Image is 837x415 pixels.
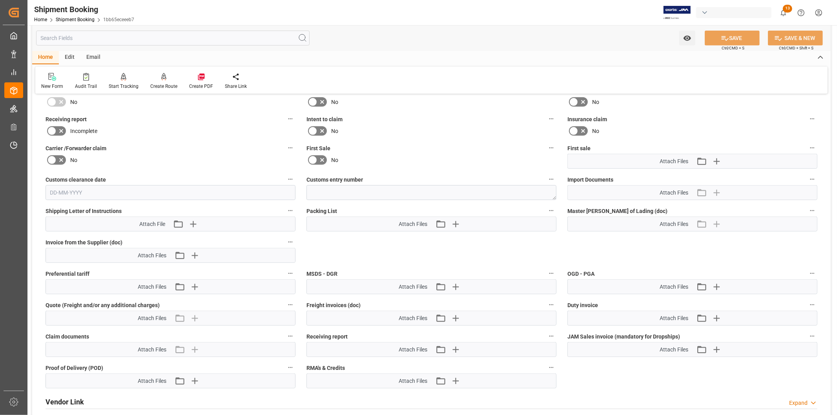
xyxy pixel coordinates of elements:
[285,268,295,278] button: Preferential tariff
[36,31,310,46] input: Search Fields
[285,300,295,310] button: Quote (Freight and/or any additional charges)
[660,189,689,197] span: Attach Files
[138,377,167,385] span: Attach Files
[46,185,295,200] input: DD-MM-YYYY
[46,364,103,372] span: Proof of Delivery (POD)
[80,51,106,64] div: Email
[41,83,63,90] div: New Form
[46,144,106,153] span: Carrier /Forwarder claim
[285,143,295,153] button: Carrier /Forwarder claim
[34,17,47,22] a: Home
[807,331,817,341] button: JAM Sales invoice (mandatory for Dropships)
[306,144,330,153] span: First Sale
[592,127,599,135] span: No
[331,98,338,106] span: No
[138,346,167,354] span: Attach Files
[399,314,428,322] span: Attach Files
[660,314,689,322] span: Attach Files
[70,156,77,164] span: No
[567,115,607,124] span: Insurance claim
[59,51,80,64] div: Edit
[546,362,556,373] button: RMA's & Credits
[225,83,247,90] div: Share Link
[807,174,817,184] button: Import Documents
[46,397,84,407] h2: Vendor Link
[546,300,556,310] button: Freight invoices (doc)
[331,156,338,164] span: No
[306,270,337,278] span: MSDS - DGR
[567,144,591,153] span: First sale
[592,98,599,106] span: No
[546,331,556,341] button: Receiving report
[56,17,95,22] a: Shipment Booking
[32,51,59,64] div: Home
[70,127,97,135] span: Incomplete
[331,127,338,135] span: No
[807,300,817,310] button: Duty invoice
[807,114,817,124] button: Insurance claim
[46,207,122,215] span: Shipping Letter of Instructions
[285,174,295,184] button: Customs clearance date
[679,31,695,46] button: open menu
[306,176,363,184] span: Customs entry number
[660,220,689,228] span: Attach Files
[546,268,556,278] button: MSDS - DGR
[138,251,167,260] span: Attach Files
[306,301,361,309] span: Freight invoices (doc)
[807,143,817,153] button: First sale
[546,206,556,216] button: Packing List
[775,4,792,22] button: show 13 new notifications
[46,176,106,184] span: Customs clearance date
[567,301,598,309] span: Duty invoice
[189,83,213,90] div: Create PDF
[285,206,295,216] button: Shipping Letter of Instructions
[399,377,428,385] span: Attach Files
[567,333,680,341] span: JAM Sales invoice (mandatory for Dropships)
[792,4,810,22] button: Help Center
[46,333,89,341] span: Claim documents
[75,83,97,90] div: Audit Trail
[807,268,817,278] button: OGD - PGA
[138,314,167,322] span: Attach Files
[546,174,556,184] button: Customs entry number
[660,283,689,291] span: Attach Files
[660,157,689,166] span: Attach Files
[783,5,792,13] span: 13
[285,331,295,341] button: Claim documents
[705,31,760,46] button: SAVE
[150,83,177,90] div: Create Route
[567,270,594,278] span: OGD - PGA
[46,115,87,124] span: Receiving report
[139,220,165,228] span: Attach File
[567,207,667,215] span: Master [PERSON_NAME] of Lading (doc)
[546,143,556,153] button: First Sale
[660,346,689,354] span: Attach Files
[664,6,691,20] img: Exertis%20JAM%20-%20Email%20Logo.jpg_1722504956.jpg
[285,362,295,373] button: Proof of Delivery (POD)
[399,283,428,291] span: Attach Files
[109,83,139,90] div: Start Tracking
[306,207,337,215] span: Packing List
[789,399,808,407] div: Expand
[306,115,343,124] span: Intent to claim
[306,333,348,341] span: Receiving report
[779,45,813,51] span: Ctrl/CMD + Shift + S
[567,176,613,184] span: Import Documents
[285,114,295,124] button: Receiving report
[807,206,817,216] button: Master [PERSON_NAME] of Lading (doc)
[285,237,295,247] button: Invoice from the Supplier (doc)
[46,301,160,309] span: Quote (Freight and/or any additional charges)
[306,364,345,372] span: RMA's & Credits
[722,45,744,51] span: Ctrl/CMD + S
[46,238,122,247] span: Invoice from the Supplier (doc)
[546,114,556,124] button: Intent to claim
[399,346,428,354] span: Attach Files
[34,4,134,15] div: Shipment Booking
[399,220,428,228] span: Attach Files
[70,98,77,106] span: No
[46,270,89,278] span: Preferential tariff
[138,283,167,291] span: Attach Files
[768,31,823,46] button: SAVE & NEW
